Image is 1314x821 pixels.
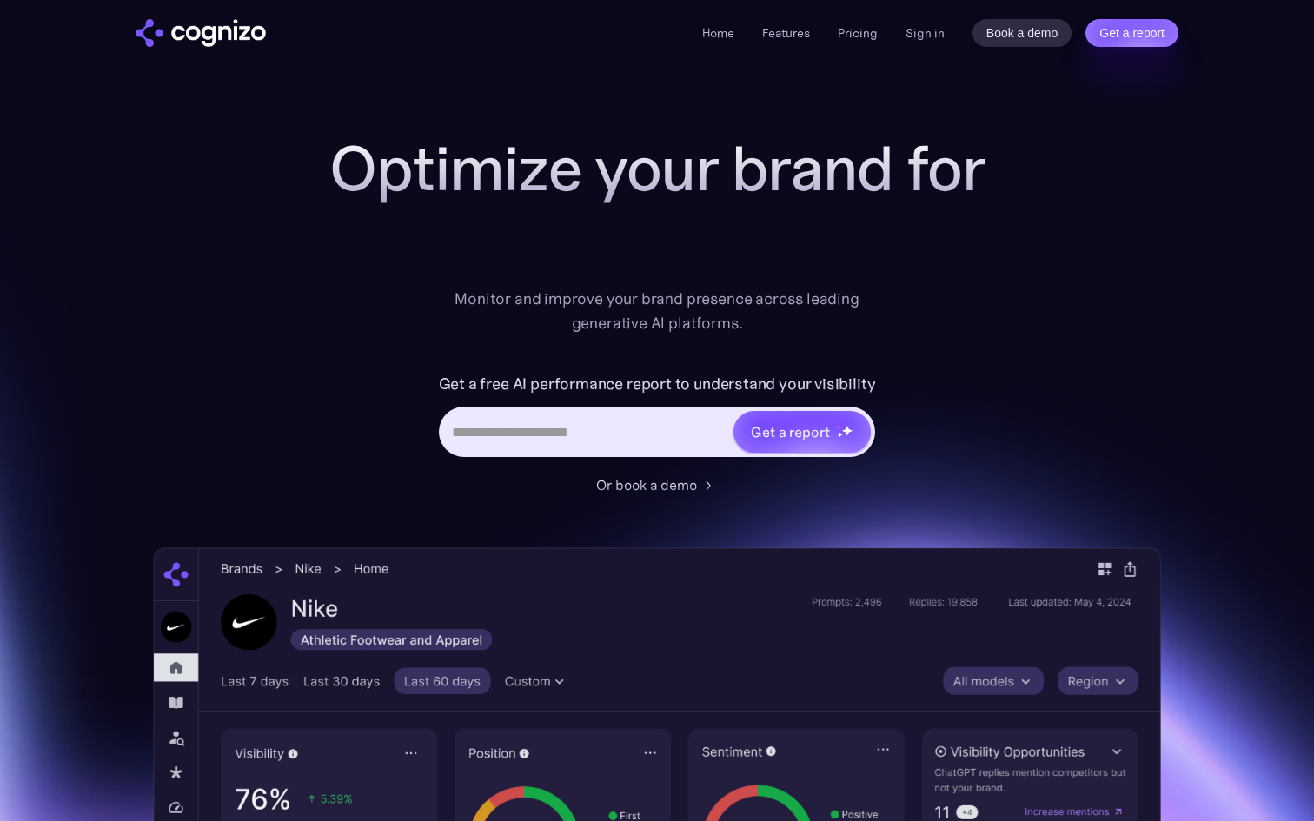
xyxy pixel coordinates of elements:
a: Get a report [1085,19,1178,47]
a: home [136,19,266,47]
a: Pricing [838,25,878,41]
a: Get a reportstarstarstar [732,409,873,454]
a: Sign in [906,23,945,43]
a: Home [702,25,734,41]
div: Monitor and improve your brand presence across leading generative AI platforms. [443,287,871,335]
h1: Optimize your brand for [309,134,1005,203]
img: star [841,425,853,436]
label: Get a free AI performance report to understand your visibility [439,370,876,398]
div: Get a report [751,421,829,442]
a: Or book a demo [596,474,718,495]
a: Book a demo [972,19,1072,47]
img: star [837,426,839,428]
img: cognizo logo [136,19,266,47]
a: Features [762,25,810,41]
img: star [837,432,843,438]
form: Hero URL Input Form [439,370,876,466]
div: Or book a demo [596,474,697,495]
